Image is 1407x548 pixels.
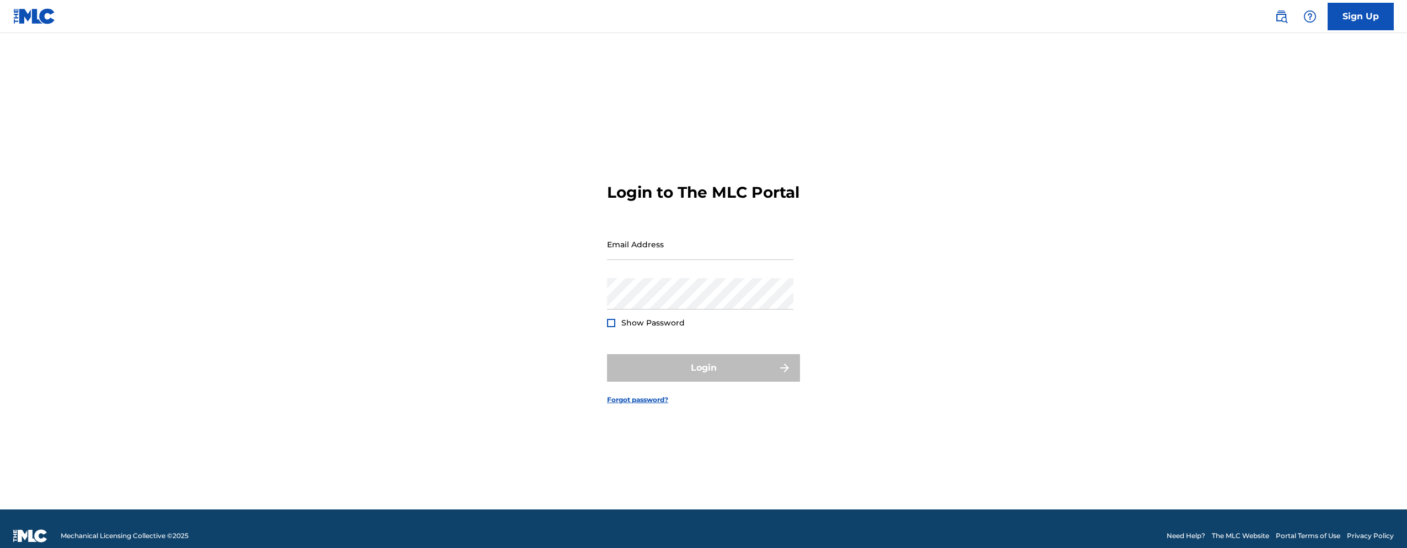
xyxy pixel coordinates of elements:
img: search [1275,10,1288,23]
span: Mechanical Licensing Collective © 2025 [61,531,189,541]
h3: Login to The MLC Portal [607,183,799,202]
a: Need Help? [1167,531,1205,541]
div: Help [1299,6,1321,28]
span: Show Password [621,318,685,328]
a: Portal Terms of Use [1276,531,1340,541]
a: The MLC Website [1212,531,1269,541]
img: help [1303,10,1317,23]
a: Sign Up [1328,3,1394,30]
a: Privacy Policy [1347,531,1394,541]
img: logo [13,529,47,542]
img: MLC Logo [13,8,56,24]
a: Public Search [1270,6,1292,28]
a: Forgot password? [607,395,668,405]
